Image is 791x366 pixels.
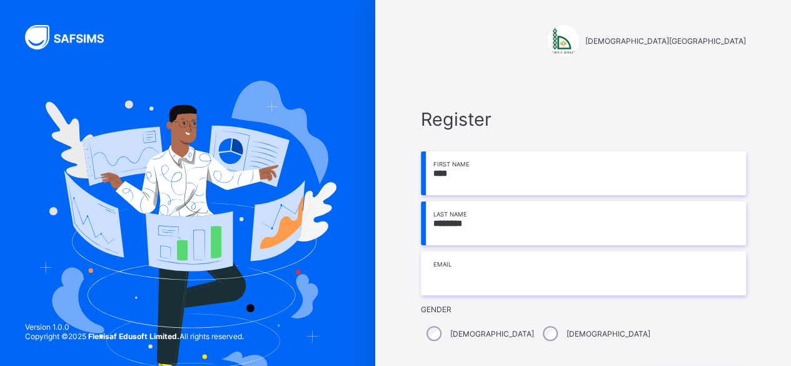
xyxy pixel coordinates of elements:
[585,36,746,46] span: [DEMOGRAPHIC_DATA][GEOGRAPHIC_DATA]
[25,25,119,49] img: SAFSIMS Logo
[88,332,179,341] strong: Flexisaf Edusoft Limited.
[450,329,534,338] label: [DEMOGRAPHIC_DATA]
[421,305,746,314] span: Gender
[421,108,746,130] span: Register
[567,329,650,338] label: [DEMOGRAPHIC_DATA]
[25,322,244,332] span: Version 1.0.0
[25,332,244,341] span: Copyright © 2025 All rights reserved.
